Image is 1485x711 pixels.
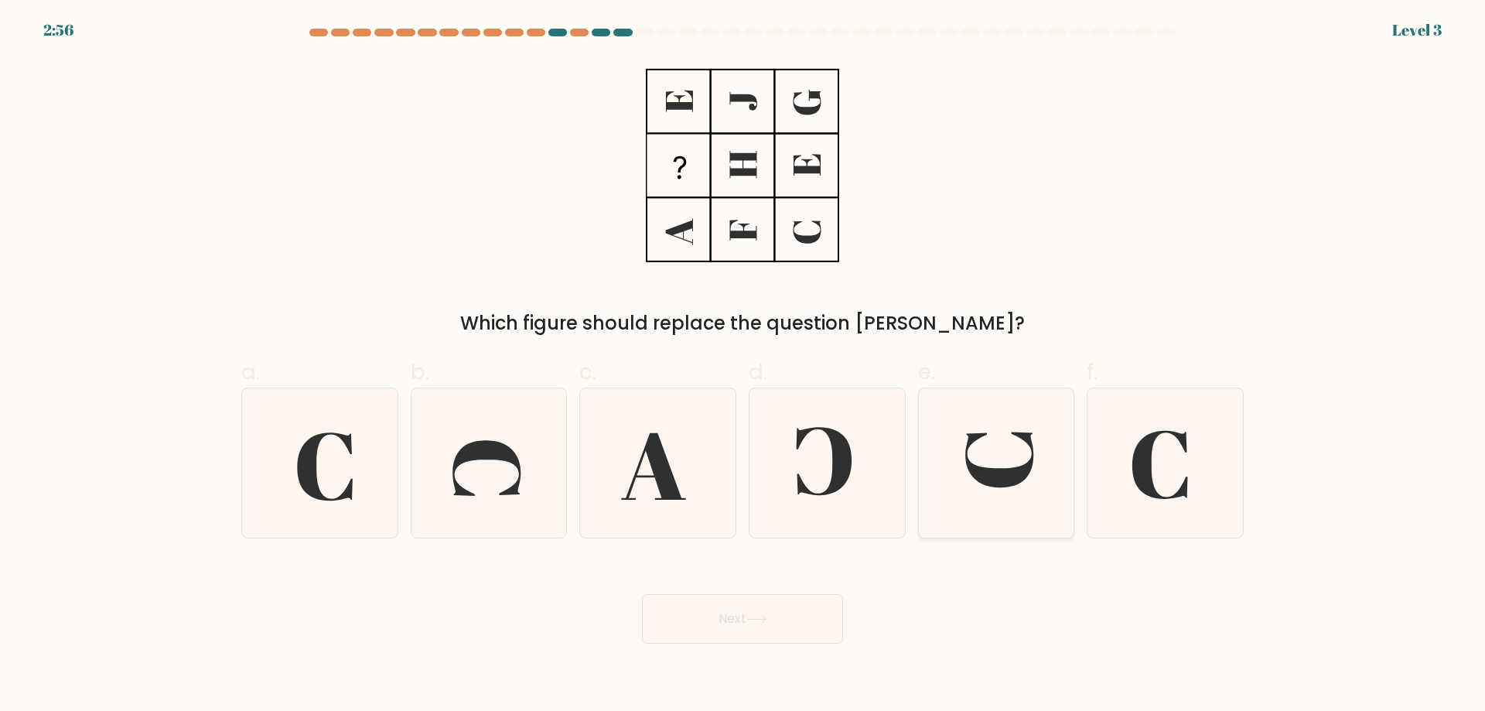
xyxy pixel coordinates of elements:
[642,594,843,644] button: Next
[43,19,73,42] div: 2:56
[251,309,1234,337] div: Which figure should replace the question [PERSON_NAME]?
[579,357,596,387] span: c.
[1392,19,1442,42] div: Level 3
[1087,357,1098,387] span: f.
[411,357,429,387] span: b.
[241,357,260,387] span: a.
[749,357,767,387] span: d.
[918,357,935,387] span: e.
